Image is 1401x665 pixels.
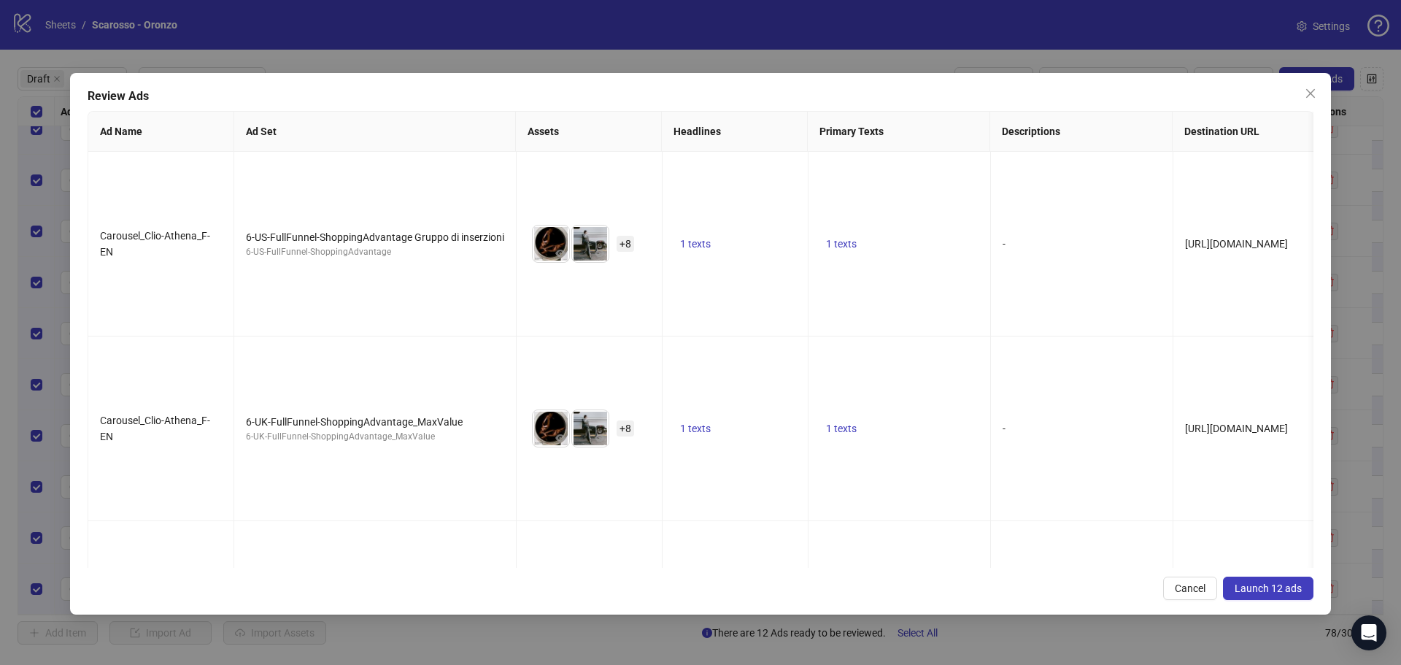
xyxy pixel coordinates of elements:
[820,235,862,253] button: 1 texts
[680,423,711,434] span: 1 texts
[826,238,857,250] span: 1 texts
[246,229,504,245] div: 6-US-FullFunnel-ShoppingAdvantage Gruppo di inserzioni
[990,112,1173,152] th: Descriptions
[572,226,609,262] img: Asset 2
[595,248,605,258] span: eye
[591,429,609,447] button: Preview
[1003,238,1006,250] span: -
[552,245,569,262] button: Preview
[533,226,569,262] img: Asset 1
[1003,423,1006,434] span: -
[674,235,717,253] button: 1 texts
[1163,577,1217,600] button: Cancel
[516,112,662,152] th: Assets
[246,245,504,259] div: 6-US-FullFunnel-ShoppingAdvantage
[88,88,1313,105] div: Review Ads
[88,112,234,152] th: Ad Name
[617,236,634,252] span: + 8
[617,420,634,437] span: + 8
[820,420,862,437] button: 1 texts
[1173,112,1338,152] th: Destination URL
[555,433,566,443] span: eye
[572,410,609,447] img: Asset 2
[1299,82,1322,105] button: Close
[808,112,990,152] th: Primary Texts
[1223,577,1313,600] button: Launch 12 ads
[552,429,569,447] button: Preview
[1175,583,1205,594] span: Cancel
[533,410,569,447] img: Asset 1
[246,430,504,444] div: 6-UK-FullFunnel-ShoppingAdvantage_MaxValue
[555,248,566,258] span: eye
[1305,88,1316,99] span: close
[100,415,210,442] span: Carousel_Clio-Athena_F-EN
[100,230,210,258] span: Carousel_Clio-Athena_F-EN
[1235,583,1302,594] span: Launch 12 ads
[680,238,711,250] span: 1 texts
[591,245,609,262] button: Preview
[246,414,504,430] div: 6-UK-FullFunnel-ShoppingAdvantage_MaxValue
[826,423,857,434] span: 1 texts
[1185,238,1288,250] span: [URL][DOMAIN_NAME]
[1351,615,1386,650] div: Open Intercom Messenger
[234,112,516,152] th: Ad Set
[595,433,605,443] span: eye
[1185,423,1288,434] span: [URL][DOMAIN_NAME]
[674,420,717,437] button: 1 texts
[662,112,808,152] th: Headlines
